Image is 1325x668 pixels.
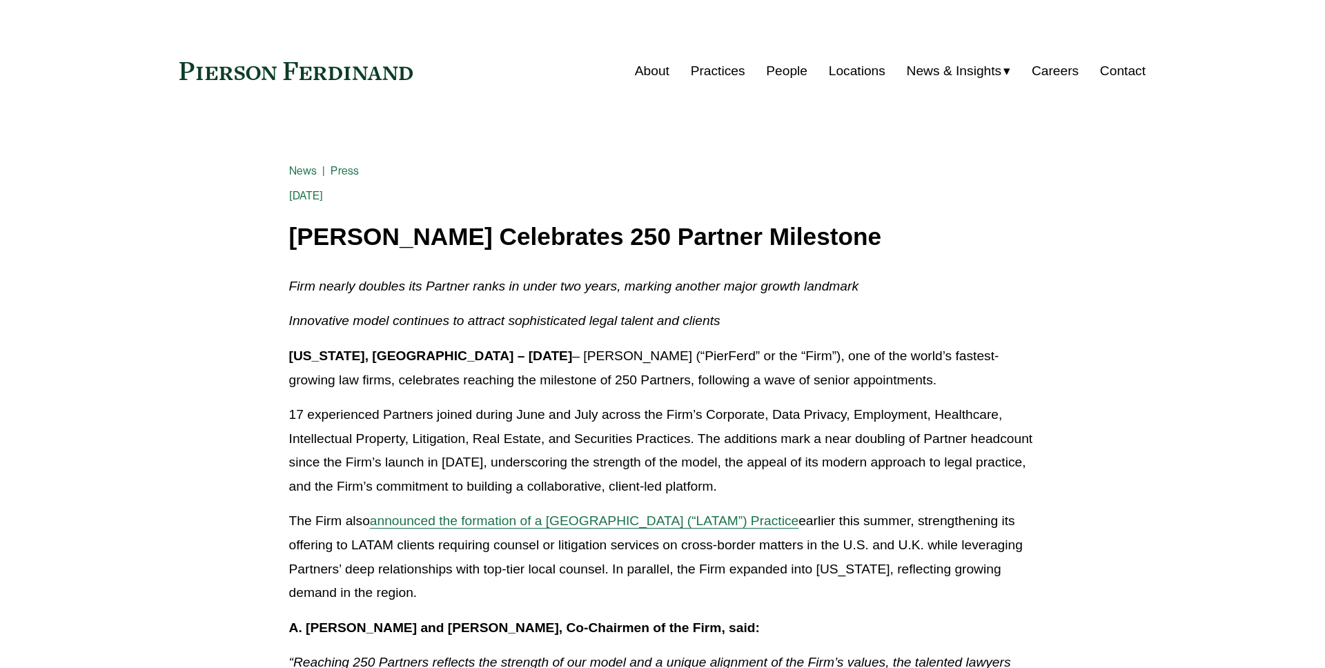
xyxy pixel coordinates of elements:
strong: A. [PERSON_NAME] and [PERSON_NAME], Co-Chairmen of the Firm, said: [289,620,760,635]
p: The Firm also earlier this summer, strengthening its offering to LATAM clients requiring counsel ... [289,509,1037,605]
a: Practices [691,58,745,84]
p: 17 experienced Partners joined during June and July across the Firm’s Corporate, Data Privacy, Em... [289,403,1037,498]
a: Locations [829,58,885,84]
a: Contact [1100,58,1146,84]
h1: [PERSON_NAME] Celebrates 250 Partner Milestone [289,224,1037,250]
p: – [PERSON_NAME] (“PierFerd” or the “Firm”), one of the world’s fastest-growing law firms, celebra... [289,344,1037,392]
a: People [766,58,807,84]
a: announced the formation of a [GEOGRAPHIC_DATA] (“LATAM”) Practice [370,513,798,528]
a: folder dropdown [907,58,1011,84]
span: [DATE] [289,189,324,202]
span: News & Insights [907,59,1002,83]
a: Press [331,164,359,177]
a: Careers [1032,58,1079,84]
em: Innovative model continues to attract sophisticated legal talent and clients [289,313,720,328]
a: About [635,58,669,84]
strong: [US_STATE], [GEOGRAPHIC_DATA] – [DATE] [289,348,573,363]
a: News [289,164,317,177]
em: Firm nearly doubles its Partner ranks in under two years, marking another major growth landmark [289,279,858,293]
